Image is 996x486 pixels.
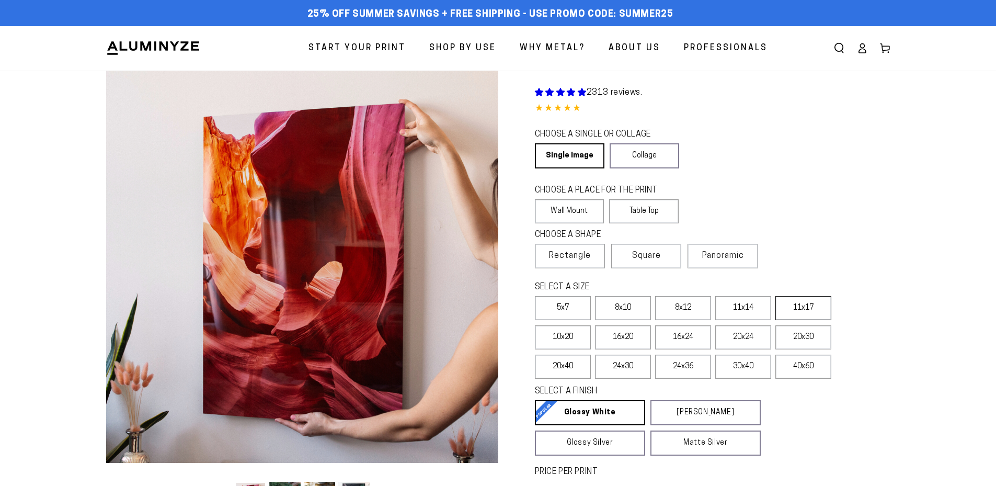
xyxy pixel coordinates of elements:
[610,143,679,168] a: Collage
[535,129,670,141] legend: CHOOSE A SINGLE OR COLLAGE
[775,296,831,320] label: 11x17
[429,41,496,56] span: Shop By Use
[106,40,200,56] img: Aluminyze
[549,250,591,262] span: Rectangle
[650,400,761,425] a: [PERSON_NAME]
[632,250,661,262] span: Square
[535,185,669,197] legend: CHOOSE A PLACE FOR THE PRINT
[609,199,679,223] label: Table Top
[535,143,604,168] a: Single Image
[535,466,890,478] label: PRICE PER PRINT
[828,37,851,60] summary: Search our site
[535,101,890,117] div: 4.85 out of 5.0 stars
[535,325,591,349] label: 10x20
[775,325,831,349] label: 20x30
[535,400,645,425] a: Glossy White
[535,431,645,456] a: Glossy Silver
[715,325,771,349] label: 20x24
[595,355,651,379] label: 24x30
[775,355,831,379] label: 40x60
[421,35,504,62] a: Shop By Use
[595,325,651,349] label: 16x20
[715,355,771,379] label: 30x40
[535,386,736,398] legend: SELECT A FINISH
[301,35,414,62] a: Start Your Print
[535,296,591,320] label: 5x7
[655,355,711,379] label: 24x36
[520,41,585,56] span: Why Metal?
[535,229,671,241] legend: CHOOSE A SHAPE
[535,199,604,223] label: Wall Mount
[655,325,711,349] label: 16x24
[535,355,591,379] label: 20x40
[609,41,660,56] span: About Us
[601,35,668,62] a: About Us
[702,252,744,260] span: Panoramic
[715,296,771,320] label: 11x14
[684,41,768,56] span: Professionals
[308,41,406,56] span: Start Your Print
[512,35,593,62] a: Why Metal?
[595,296,651,320] label: 8x10
[307,9,673,20] span: 25% off Summer Savings + Free Shipping - Use Promo Code: SUMMER25
[650,431,761,456] a: Matte Silver
[535,281,744,293] legend: SELECT A SIZE
[676,35,775,62] a: Professionals
[655,296,711,320] label: 8x12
